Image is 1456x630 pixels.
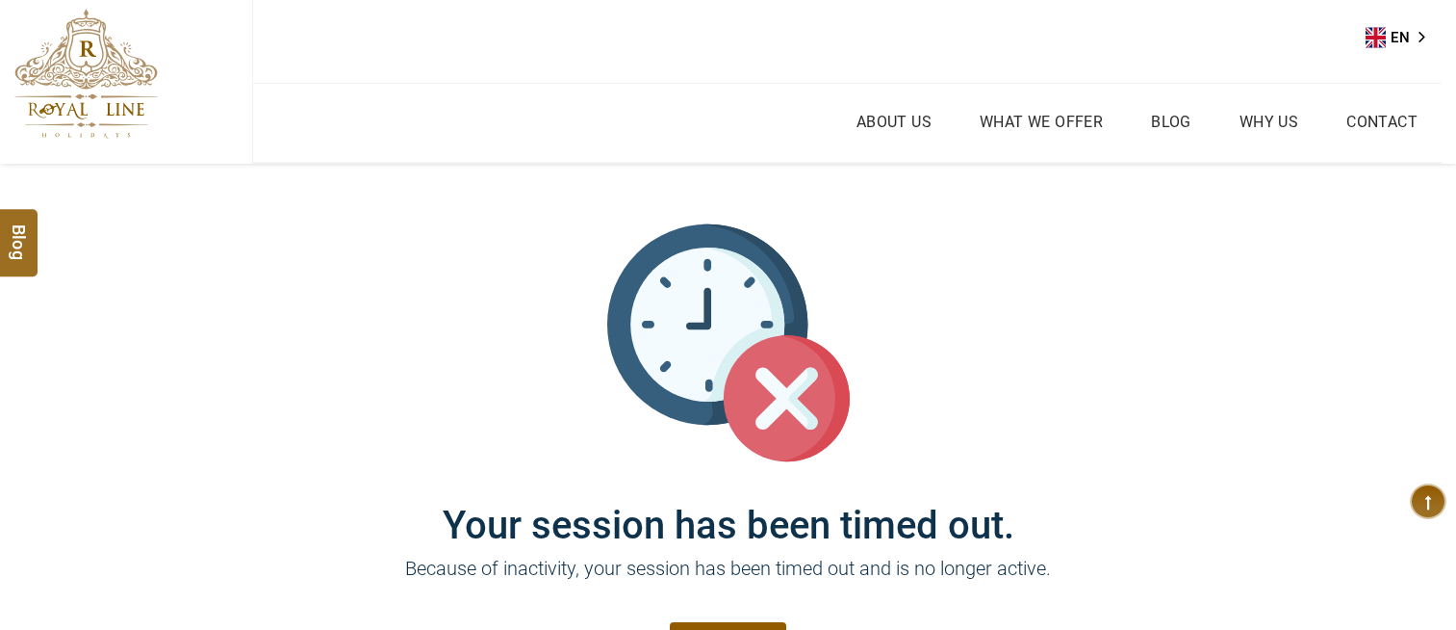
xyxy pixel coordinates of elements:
[1337,510,1456,601] iframe: chat widget
[1366,23,1439,52] aside: Language selected: English
[1341,108,1422,136] a: Contact
[151,554,1306,612] p: Because of inactivity, your session has been timed out and is no longer active.
[1146,108,1196,136] a: Blog
[14,9,158,139] img: The Royal Line Holidays
[1366,23,1439,52] a: EN
[975,108,1108,136] a: What we Offer
[1235,108,1303,136] a: Why Us
[7,224,32,241] span: Blog
[607,222,850,464] img: session_time_out.svg
[852,108,936,136] a: About Us
[151,464,1306,548] h1: Your session has been timed out.
[1366,23,1439,52] div: Language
